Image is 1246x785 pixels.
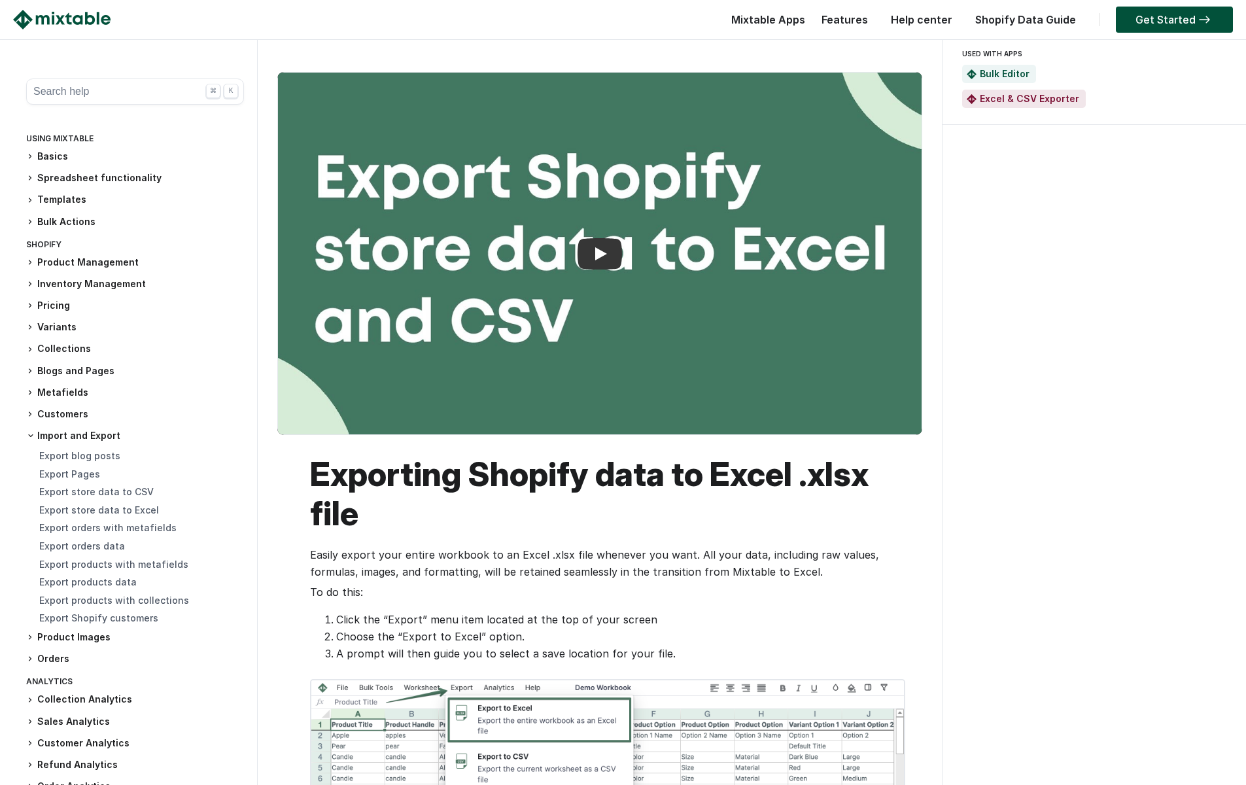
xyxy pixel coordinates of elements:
h3: Pricing [26,299,244,313]
a: Features [815,13,874,26]
h3: Blogs and Pages [26,364,244,378]
li: Click the “Export” menu item located at the top of your screen [336,611,903,628]
h3: Product Images [26,631,244,644]
a: Export blog posts [39,450,120,461]
a: Export Pages [39,468,100,480]
button: Search help ⌘ K [26,78,244,105]
a: Export products with metafields [39,559,188,570]
h3: Customers [26,408,244,421]
h3: Orders [26,652,244,666]
h3: Product Management [26,256,244,270]
a: Shopify Data Guide [969,13,1082,26]
div: Using Mixtable [26,131,244,150]
a: Export Shopify customers [39,612,158,623]
div: ⌘ [206,84,220,98]
h3: Templates [26,193,244,207]
h3: Collection Analytics [26,693,244,706]
a: Export store data to CSV [39,486,154,497]
h3: Metafields [26,386,244,400]
div: Analytics [26,674,244,693]
a: Export products data [39,576,137,587]
a: Export products with collections [39,595,189,606]
h3: Customer Analytics [26,737,244,750]
div: Mixtable Apps [725,10,805,36]
h3: Refund Analytics [26,758,244,772]
a: Export orders data [39,540,125,551]
p: Easily export your entire workbook to an Excel .xlsx file whenever you want. All your data, inclu... [310,546,903,580]
img: Mixtable Excel & CSV Exporter App [967,94,977,104]
div: USED WITH APPS [962,46,1221,61]
a: Export store data to Excel [39,504,159,515]
h3: Bulk Actions [26,215,244,229]
img: Mixtable Spreadsheet Bulk Editor App [967,69,977,79]
a: Export orders with metafields [39,522,177,533]
h1: Exporting Shopify data to Excel .xlsx file [310,455,903,533]
a: Help center [884,13,959,26]
li: A prompt will then guide you to select a save location for your file. [336,645,903,662]
h3: Spreadsheet functionality [26,171,244,185]
p: To do this: [310,584,903,601]
h3: Import and Export [26,429,244,442]
img: Mixtable logo [13,10,111,29]
h3: Sales Analytics [26,715,244,729]
h3: Collections [26,342,244,356]
h3: Inventory Management [26,277,244,291]
img: arrow-right.svg [1196,16,1213,24]
a: Bulk Editor [980,68,1030,79]
div: K [224,84,238,98]
a: Excel & CSV Exporter [980,93,1079,104]
li: Choose the “Export to Excel” option. [336,628,903,645]
div: Shopify [26,237,244,256]
a: Get Started [1116,7,1233,33]
h3: Basics [26,150,244,164]
h3: Variants [26,321,244,334]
